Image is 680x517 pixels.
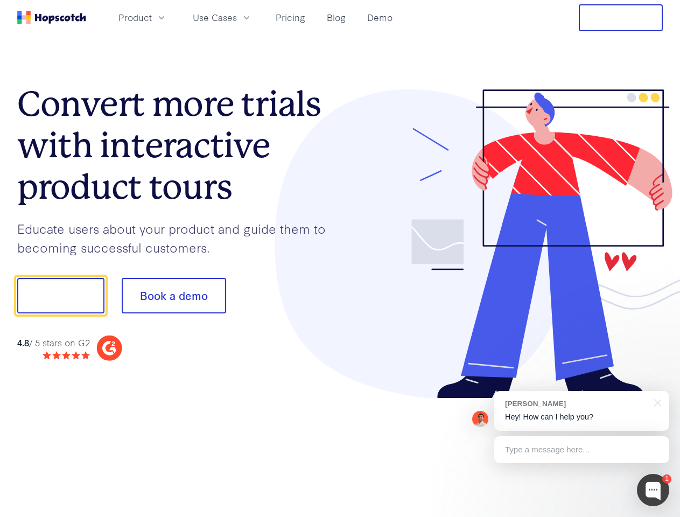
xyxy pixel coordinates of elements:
span: Product [118,11,152,24]
a: Pricing [271,9,310,26]
h1: Convert more trials with interactive product tours [17,83,340,207]
button: Use Cases [186,9,258,26]
span: Use Cases [193,11,237,24]
a: Home [17,11,86,24]
button: Book a demo [122,278,226,313]
button: Free Trial [579,4,663,31]
button: Product [112,9,173,26]
div: Type a message here... [494,436,669,463]
a: Blog [323,9,350,26]
p: Hey! How can I help you? [505,411,658,423]
img: Mark Spera [472,411,488,427]
div: / 5 stars on G2 [17,336,90,350]
p: Educate users about your product and guide them to becoming successful customers. [17,219,340,256]
div: [PERSON_NAME] [505,399,648,409]
a: Demo [363,9,397,26]
div: 1 [662,474,671,484]
button: Show me! [17,278,104,313]
strong: 4.8 [17,336,29,348]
